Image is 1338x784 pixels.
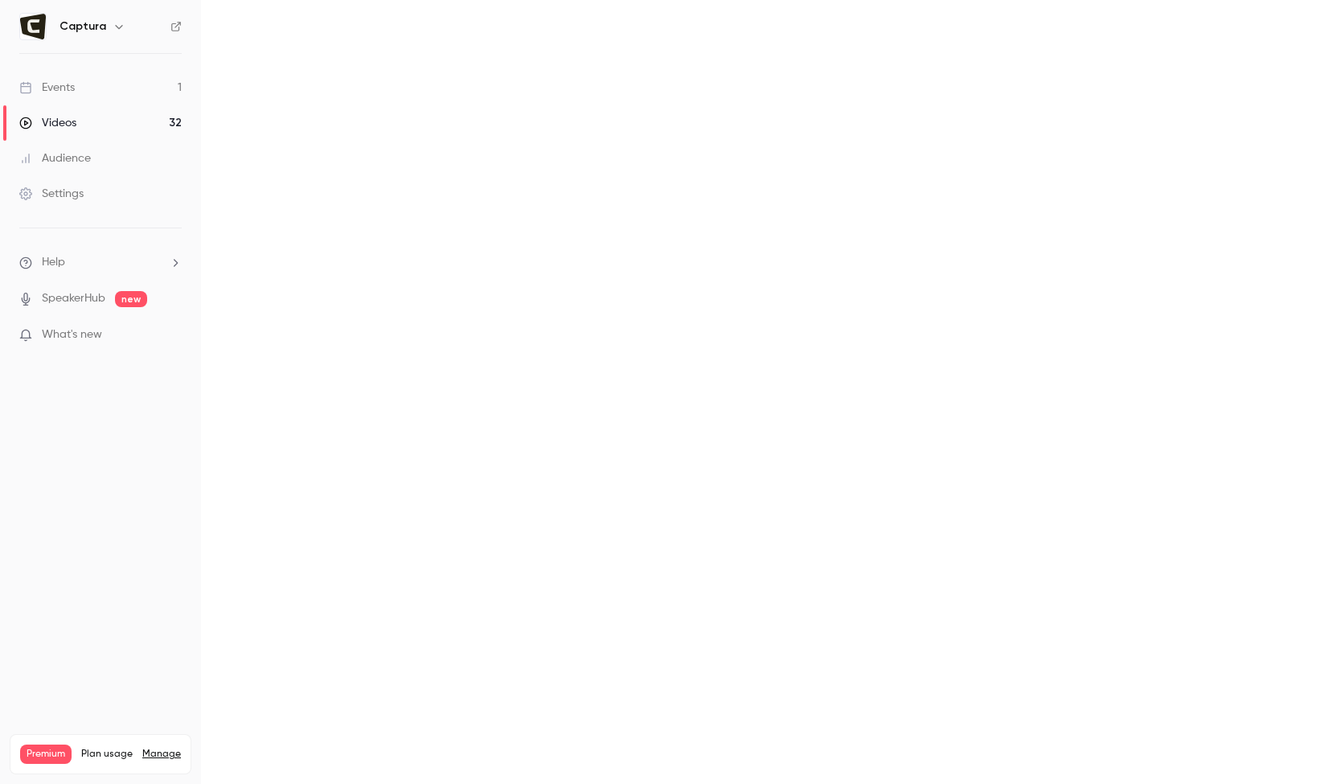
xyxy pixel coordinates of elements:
[20,14,46,39] img: Captura
[60,18,106,35] h6: Captura
[19,254,182,271] li: help-dropdown-opener
[42,290,105,307] a: SpeakerHub
[81,748,133,761] span: Plan usage
[19,115,76,131] div: Videos
[142,748,181,761] a: Manage
[19,186,84,202] div: Settings
[19,80,75,96] div: Events
[115,291,147,307] span: new
[42,326,102,343] span: What's new
[19,150,91,166] div: Audience
[162,328,182,343] iframe: Noticeable Trigger
[42,254,65,271] span: Help
[20,745,72,764] span: Premium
